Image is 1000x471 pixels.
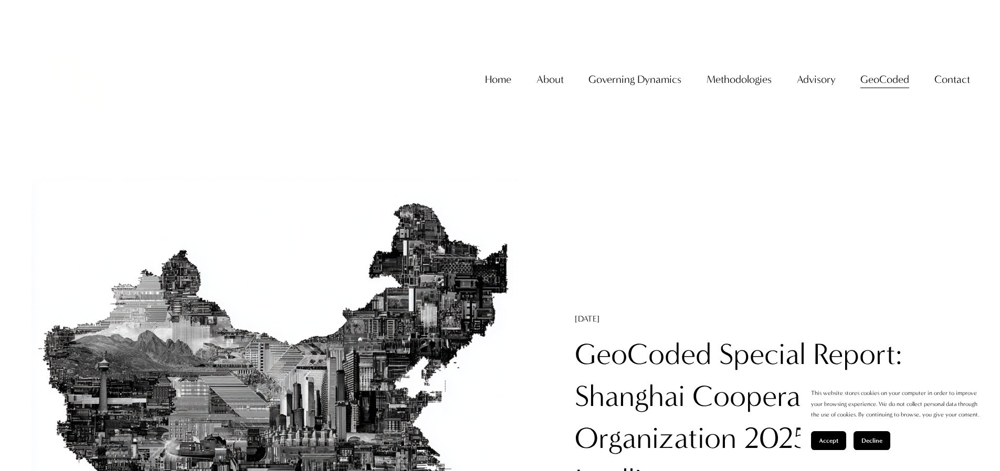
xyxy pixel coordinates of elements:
a: Home [485,69,511,90]
span: Accept [819,437,838,444]
a: folder dropdown [707,69,772,90]
a: folder dropdown [588,69,681,90]
a: folder dropdown [860,69,909,90]
time: [DATE] [575,315,599,323]
span: GeoCoded [860,70,909,89]
a: folder dropdown [797,69,836,90]
section: Cookie banner [801,378,990,461]
span: Governing Dynamics [588,70,681,89]
a: folder dropdown [536,69,564,90]
img: Christopher Sanchez &amp; Co. [30,31,127,127]
p: This website stores cookies on your computer in order to improve your browsing experience. We do ... [811,388,979,421]
span: Contact [934,70,970,89]
button: Accept [811,431,846,450]
a: folder dropdown [934,69,970,90]
span: Advisory [797,70,836,89]
span: Decline [861,437,882,444]
span: Methodologies [707,70,772,89]
button: Decline [854,431,890,450]
span: About [536,70,564,89]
